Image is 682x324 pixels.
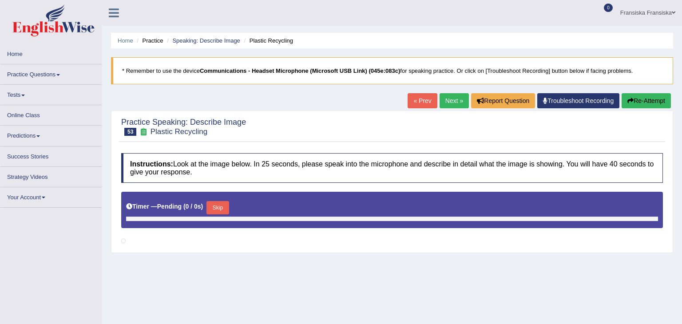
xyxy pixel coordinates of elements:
b: ( [183,203,186,210]
b: Communications - Headset Microphone (Microsoft USB Link) (045e:083c) [200,67,400,74]
a: Strategy Videos [0,167,102,184]
li: Plastic Recycling [242,36,293,45]
a: Tests [0,85,102,102]
button: Re-Attempt [622,93,671,108]
a: Speaking: Describe Image [172,37,240,44]
a: Online Class [0,105,102,122]
button: Report Question [471,93,535,108]
a: Practice Questions [0,64,102,82]
h4: Look at the image below. In 25 seconds, please speak into the microphone and describe in detail w... [121,153,663,183]
a: Next » [440,93,469,108]
b: 0 / 0s [186,203,201,210]
b: ) [201,203,203,210]
li: Practice [135,36,163,45]
a: Troubleshoot Recording [537,93,619,108]
button: Skip [206,201,229,214]
b: Instructions: [130,160,173,168]
small: Exam occurring question [139,128,148,136]
blockquote: * Remember to use the device for speaking practice. Or click on [Troubleshoot Recording] button b... [111,57,673,84]
h5: Timer — [126,203,203,210]
a: Home [118,37,133,44]
span: 53 [124,128,136,136]
h2: Practice Speaking: Describe Image [121,118,246,136]
a: Home [0,44,102,61]
a: Success Stories [0,146,102,164]
a: « Prev [408,93,437,108]
a: Your Account [0,187,102,205]
a: Predictions [0,126,102,143]
b: Pending [157,203,182,210]
span: 0 [604,4,613,12]
small: Plastic Recycling [151,127,208,136]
